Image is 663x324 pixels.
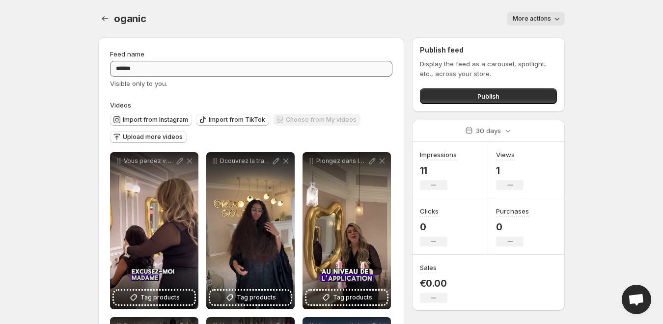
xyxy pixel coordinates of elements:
[333,293,372,302] span: Tag products
[209,116,265,124] span: Import from TikTok
[507,12,565,26] button: More actions
[98,12,112,26] button: Settings
[622,285,651,314] a: Open chat
[114,291,194,304] button: Tag products
[110,101,131,109] span: Videos
[420,59,557,79] p: Display the feed as a carousel, spotlight, etc., across your store.
[477,91,499,101] span: Publish
[110,131,187,143] button: Upload more videos
[496,206,529,216] h3: Purchases
[110,50,144,58] span: Feed name
[420,277,447,289] p: €0.00
[140,293,180,302] span: Tag products
[303,152,391,309] div: Plongez dans le luxe ultime avec Rhos Organic Gold Dcouvrez notre Shampoing Rgnrant une fusion ex...
[420,88,557,104] button: Publish
[210,291,291,304] button: Tag products
[124,157,175,165] p: Vous perdez vos cheveux Nous avons la solution OrganicGOLD soinsnaturels cheveuxsouples cheveux c...
[123,116,188,124] span: Import from Instagram
[420,164,457,176] p: 11
[114,13,146,25] span: oganic
[206,152,295,309] div: Dcouvrez la transformation spectaculaire de notre cliente avec notre lissage [PERSON_NAME] Des ch...
[476,126,501,135] p: 30 days
[513,15,551,23] span: More actions
[420,150,457,160] h3: Impressions
[496,164,524,176] p: 1
[306,291,387,304] button: Tag products
[110,152,198,309] div: Vous perdez vos cheveux Nous avons la solution OrganicGOLD soinsnaturels cheveuxsouples cheveux c...
[420,45,557,55] h2: Publish feed
[110,80,167,87] span: Visible only to you.
[316,157,367,165] p: Plongez dans le luxe ultime avec Rhos Organic Gold Dcouvrez notre Shampoing Rgnrant une fusion ex...
[196,114,269,126] button: Import from TikTok
[123,133,183,141] span: Upload more videos
[220,157,271,165] p: Dcouvrez la transformation spectaculaire de notre cliente avec notre lissage [PERSON_NAME] Des ch...
[420,221,447,233] p: 0
[420,206,439,216] h3: Clicks
[496,221,529,233] p: 0
[496,150,515,160] h3: Views
[237,293,276,302] span: Tag products
[420,263,437,272] h3: Sales
[110,114,192,126] button: Import from Instagram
